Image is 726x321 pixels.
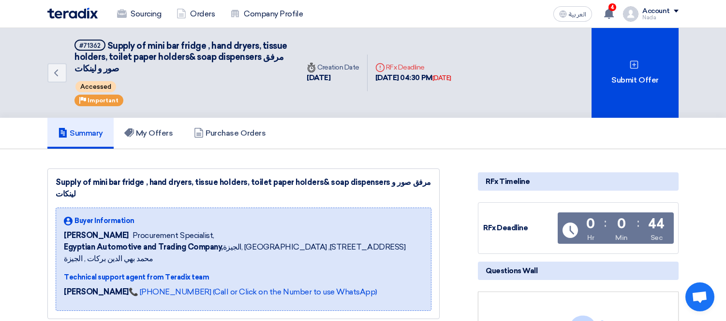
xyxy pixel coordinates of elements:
span: Procurement Specialist, [133,230,214,241]
a: Purchase Orders [183,118,276,149]
div: Min [615,233,628,243]
div: #71362 [79,42,101,49]
div: Submit Offer [592,28,679,118]
span: Questions Wall [486,265,537,276]
h5: Supply of mini bar fridge , hand dryers, tissue holders, toilet paper holders& soap dispensers مر... [74,40,287,74]
a: Orders [169,3,222,25]
div: RFx Timeline [478,172,679,191]
a: Company Profile [222,3,311,25]
div: 0 [617,217,626,231]
span: 4 [608,3,616,11]
span: Supply of mini bar fridge , hand dryers, tissue holders, toilet paper holders& soap dispensers مر... [74,41,287,74]
div: 44 [648,217,664,231]
div: [DATE] [307,72,359,84]
div: Supply of mini bar fridge , hand dryers, tissue holders, toilet paper holders& soap dispensers مر... [56,177,431,200]
h5: Purchase Orders [194,128,266,138]
div: RFx Deadline [483,223,556,234]
b: Egyptian Automotive and Trading Company, [64,242,223,251]
div: [DATE] 04:30 PM [375,72,451,84]
h5: My Offers [124,128,173,138]
img: Teradix logo [47,8,98,19]
span: Important [88,97,119,104]
button: العربية [553,6,592,22]
span: Accessed [75,81,116,92]
h5: Summary [58,128,103,138]
div: Creation Date [307,62,359,72]
div: : [604,214,607,232]
div: Technical support agent from Teradix team [64,272,423,282]
div: Open chat [685,282,714,311]
div: RFx Deadline [375,62,451,72]
div: Sec [651,233,663,243]
div: Nada [642,15,679,20]
span: الجيزة, [GEOGRAPHIC_DATA] ,[STREET_ADDRESS] محمد بهي الدين بركات , الجيزة [64,241,423,265]
div: Account [642,7,670,15]
a: 📞 [PHONE_NUMBER] (Call or Click on the Number to use WhatsApp) [129,287,377,296]
strong: [PERSON_NAME] [64,287,129,296]
span: Buyer Information [74,216,134,226]
a: Summary [47,118,114,149]
a: My Offers [114,118,184,149]
div: 0 [586,217,595,231]
a: Sourcing [109,3,169,25]
span: العربية [569,11,586,18]
div: : [637,214,639,232]
div: Hr [587,233,594,243]
div: [DATE] [432,73,451,83]
span: [PERSON_NAME] [64,230,129,241]
img: profile_test.png [623,6,638,22]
